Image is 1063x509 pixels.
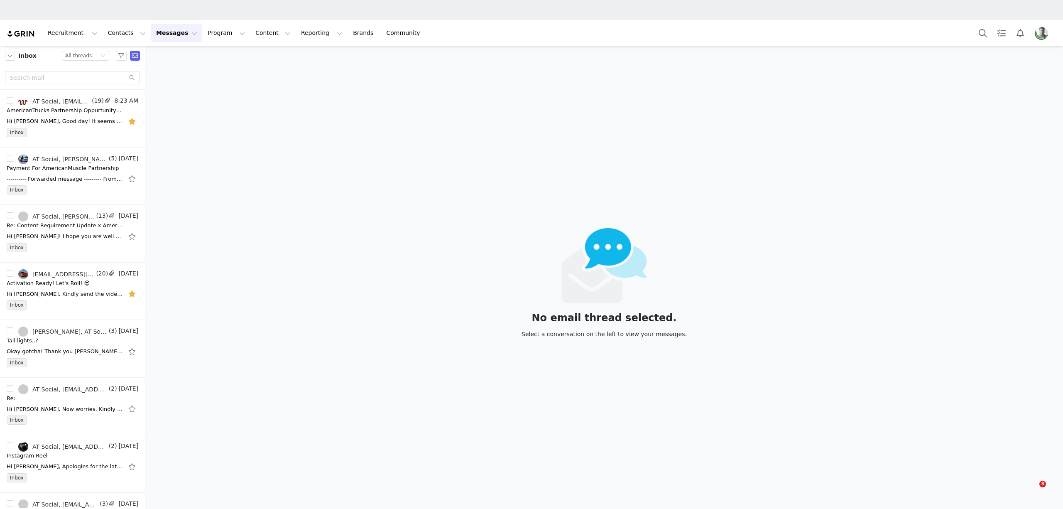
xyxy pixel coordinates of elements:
div: [EMAIL_ADDRESS][DOMAIN_NAME], AT Social [32,271,94,278]
div: AmericanTrucks Partnership Oppurtunity🚜sick_sick_sick [7,106,123,115]
a: AT Social, [PERSON_NAME] [18,154,107,164]
a: AT Social, [EMAIL_ADDRESS][DOMAIN_NAME] [18,96,90,106]
input: Search mail [5,71,140,84]
span: (3) [98,499,108,508]
span: Inbox [7,300,27,310]
div: All threads [65,51,92,60]
img: a5423905-429f-43be-ae0b-87eab2dfac0c.jpg [18,442,28,452]
span: Inbox [7,473,27,482]
a: [PERSON_NAME], AT Social [18,327,107,337]
span: (20) [94,269,108,278]
div: Hi Robbie, Now worries. Kindly let me know how it goes. Thanks, Kim [7,405,123,413]
button: Program [203,24,250,42]
a: [EMAIL_ADDRESS][DOMAIN_NAME], AT Social [18,269,94,279]
div: AT Social, [PERSON_NAME] [32,213,94,220]
span: (2) [107,384,117,393]
span: (5) [107,154,117,163]
span: (2) [107,442,117,450]
div: No email thread selected. [522,313,687,322]
span: Inbox [18,52,37,60]
img: d47a82e7-ad4d-4d84-a219-0cd4b4407bbf.jpg [1035,27,1048,40]
span: Send Email [130,51,140,61]
img: 462791b3-35aa-49d4-b6ca-13ee19044494.jpg [18,269,28,279]
a: AT Social, [EMAIL_ADDRESS][DOMAIN_NAME] [18,384,107,394]
div: Activation Ready! Let's Roll! 😎 [7,279,90,288]
iframe: Intercom live chat [1022,481,1042,501]
button: Reporting [296,24,348,42]
div: [PERSON_NAME], AT Social [32,328,107,335]
button: Content [250,24,296,42]
a: AT Social, [EMAIL_ADDRESS][DOMAIN_NAME] [18,442,107,452]
div: Hi Jackelyn, Apologies for the late response. Yes, once approved. Thanks, Kim [7,462,123,471]
button: Recruitment [43,24,103,42]
span: 3 [1039,481,1046,487]
div: AT Social, [EMAIL_ADDRESS][DOMAIN_NAME] [32,98,90,105]
img: f1371c42-082f-4154-b4a8-26d030fb748f.jpg [18,96,28,106]
div: Re: Content Requirement Update x AmericanTrucks [7,221,123,230]
button: Contacts [103,24,151,42]
button: Notifications [1011,24,1029,42]
div: AT Social, [PERSON_NAME] [32,156,107,162]
a: Brands [348,24,381,42]
div: Hi Kim! I hope you are well and things are going good for American Trucks! I wanted to see if you... [7,232,123,241]
span: Inbox [7,243,27,252]
div: AT Social, [EMAIL_ADDRESS][DOMAIN_NAME] [32,386,107,393]
span: (3) [107,327,117,335]
div: AT Social, [EMAIL_ADDRESS][DOMAIN_NAME] [32,443,107,450]
img: 9ebe893f-becf-49a9-9609-907d0a62d10f--s.jpg [18,154,28,164]
a: Community [382,24,429,42]
span: Inbox [7,416,27,425]
a: AT Social, [PERSON_NAME] [18,211,94,221]
div: Select a conversation on the left to view your messages. [522,329,687,339]
img: emails-empty2x.png [561,228,647,303]
div: Hi Felipe, Good day! It seems like we are still waiting for the tracking number for the shirt. Ho... [7,117,123,125]
div: Okay gotcha! Thank you Kyler sent this On Sep 19, 2025, at 8:38 AM, AT Social <americantrucks.soc... [7,347,123,356]
i: icon: down [100,53,105,59]
button: Profile [1030,27,1056,40]
div: AT Social, [EMAIL_ADDRESS][DOMAIN_NAME] [32,501,98,508]
div: Instagram Reel [7,452,47,460]
span: Inbox [7,185,27,194]
i: icon: search [129,75,135,81]
div: Payment For AmericanMuscle Partnership [7,164,119,172]
div: Hi Ignacio, Kindly send the vides for review n your Grin link. You can find your tasks here: http... [7,290,123,298]
div: Re: [7,394,15,403]
span: (13) [94,211,108,220]
div: Tail lights..? [7,337,38,345]
span: (19) [90,96,104,105]
span: Inbox [7,128,27,137]
div: ---------- Forwarded message --------- From: Morgan Oldham <hotgirldriftingco@gmail.com> Date: Mo... [7,175,123,183]
button: Search [974,24,992,42]
button: Messages [151,24,202,42]
img: grin logo [7,30,36,38]
span: Inbox [7,358,27,367]
a: Tasks [992,24,1011,42]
